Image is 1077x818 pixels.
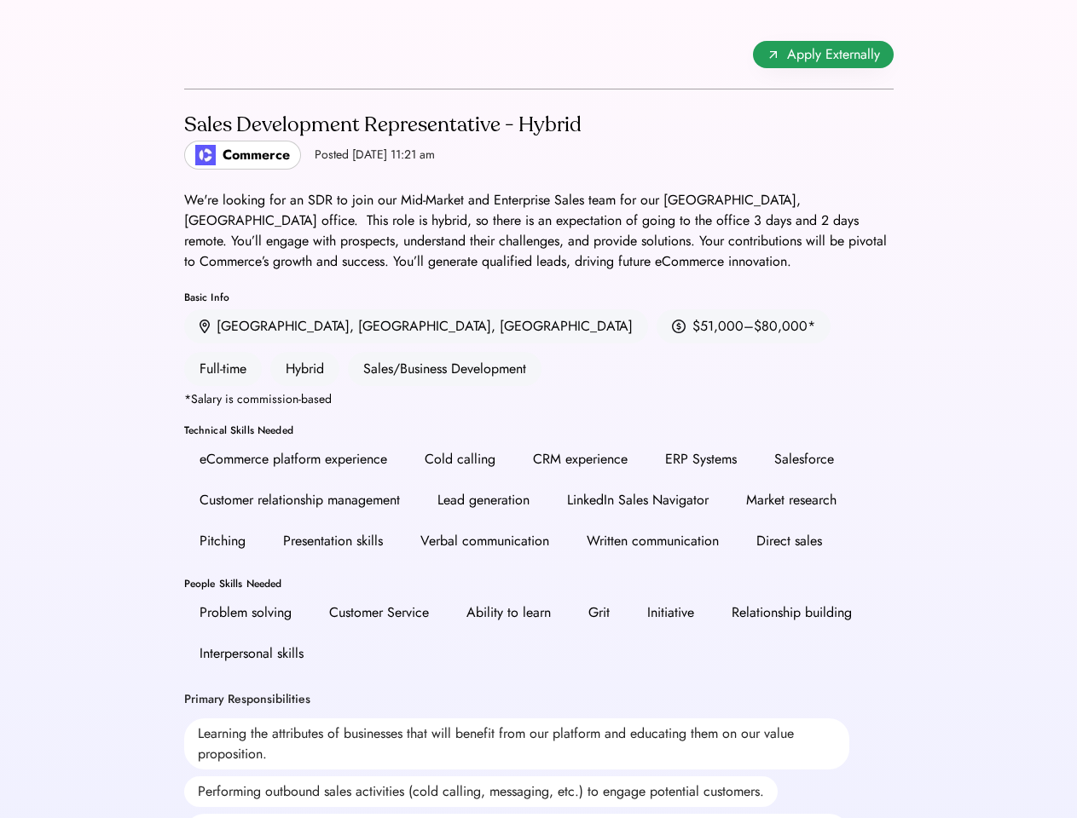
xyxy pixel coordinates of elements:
[692,316,808,337] div: $51,000–$80,000
[217,316,633,337] div: [GEOGRAPHIC_DATA], [GEOGRAPHIC_DATA], [GEOGRAPHIC_DATA]
[184,393,332,405] div: *Salary is commission-based
[184,352,262,386] div: Full-time
[184,190,894,272] div: We're looking for an SDR to join our Mid-Market and Enterprise Sales team for our [GEOGRAPHIC_DAT...
[200,320,210,334] img: location.svg
[200,449,387,469] div: eCommerce platform experience
[184,579,894,589] div: People Skills Needed
[184,776,778,807] div: Performing outbound sales activities (cold calling, messaging, etc.) to engage potential customers.
[774,449,834,469] div: Salesforce
[315,147,435,164] div: Posted [DATE] 11:21 am
[756,531,822,551] div: Direct sales
[270,352,339,386] div: Hybrid
[647,602,694,623] div: Initiative
[533,449,628,469] div: CRM experience
[223,145,290,165] div: Commerce
[753,41,894,68] button: Apply Externally
[283,531,383,551] div: Presentation skills
[348,352,541,386] div: Sales/Business Development
[184,112,582,139] div: Sales Development Representative - Hybrid
[787,44,880,65] span: Apply Externally
[200,531,246,551] div: Pitching
[466,602,551,623] div: Ability to learn
[420,531,549,551] div: Verbal communication
[746,490,837,510] div: Market research
[672,319,686,334] img: money.svg
[665,449,737,469] div: ERP Systems
[200,490,400,510] div: Customer relationship management
[184,718,849,769] div: Learning the attributes of businesses that will benefit from our platform and educating them on o...
[732,602,852,623] div: Relationship building
[567,490,709,510] div: LinkedIn Sales Navigator
[184,425,894,435] div: Technical Skills Needed
[195,145,216,165] img: poweredbycommerce_logo.jpeg
[329,602,429,623] div: Customer Service
[425,449,495,469] div: Cold calling
[437,490,530,510] div: Lead generation
[184,691,310,708] div: Primary Responsibilities
[588,602,610,623] div: Grit
[587,531,719,551] div: Written communication
[200,643,304,664] div: Interpersonal skills
[184,292,894,302] div: Basic Info
[200,602,292,623] div: Problem solving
